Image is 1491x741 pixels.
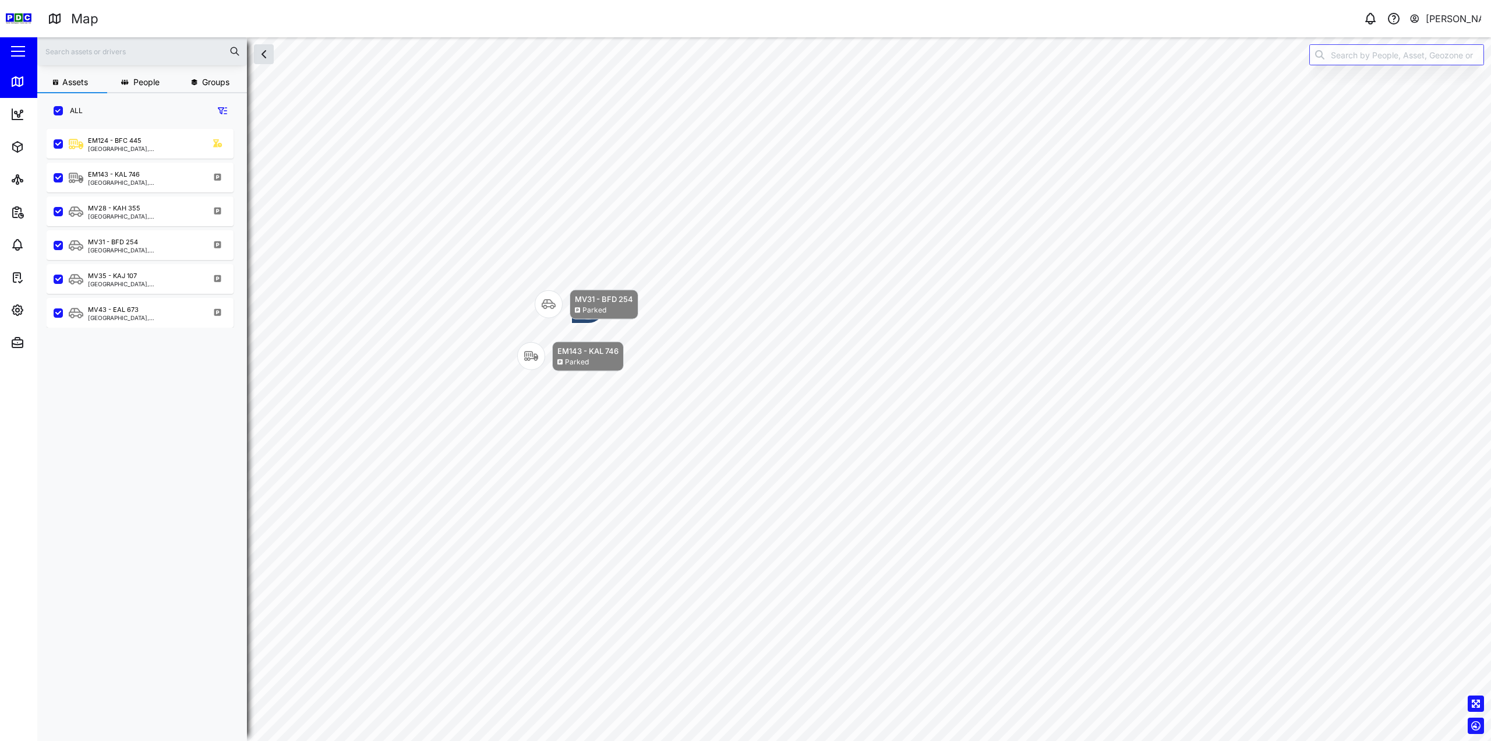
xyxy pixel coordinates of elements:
[1426,12,1482,26] div: [PERSON_NAME]
[88,281,199,287] div: [GEOGRAPHIC_DATA], [GEOGRAPHIC_DATA]
[30,271,62,284] div: Tasks
[44,43,240,60] input: Search assets or drivers
[133,78,160,86] span: People
[202,78,229,86] span: Groups
[62,78,88,86] span: Assets
[30,173,58,186] div: Sites
[6,6,31,31] img: Main Logo
[30,304,72,317] div: Settings
[1309,44,1484,65] input: Search by People, Asset, Geozone or Place
[88,146,199,152] div: [GEOGRAPHIC_DATA], [GEOGRAPHIC_DATA]
[88,237,138,247] div: MV31 - BFD 254
[535,290,638,319] div: Map marker
[88,315,199,321] div: [GEOGRAPHIC_DATA], [GEOGRAPHIC_DATA]
[30,206,70,219] div: Reports
[517,342,624,371] div: Map marker
[1409,10,1482,27] button: [PERSON_NAME]
[30,141,66,153] div: Assets
[88,203,140,213] div: MV28 - KAH 355
[565,357,589,368] div: Parked
[71,9,98,29] div: Map
[88,136,142,146] div: EM124 - BFC 445
[575,293,633,305] div: MV31 - BFD 254
[30,75,56,88] div: Map
[47,125,246,732] div: grid
[88,247,199,253] div: [GEOGRAPHIC_DATA], [GEOGRAPHIC_DATA]
[63,106,83,115] label: ALL
[37,37,1491,741] canvas: Map
[557,345,619,357] div: EM143 - KAL 746
[88,305,139,315] div: MV43 - EAL 673
[88,180,199,185] div: [GEOGRAPHIC_DATA], [GEOGRAPHIC_DATA]
[88,170,140,180] div: EM143 - KAL 746
[30,238,66,251] div: Alarms
[88,271,137,281] div: MV35 - KAJ 107
[30,108,83,121] div: Dashboard
[30,336,65,349] div: Admin
[582,305,606,316] div: Parked
[88,213,199,219] div: [GEOGRAPHIC_DATA], [GEOGRAPHIC_DATA]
